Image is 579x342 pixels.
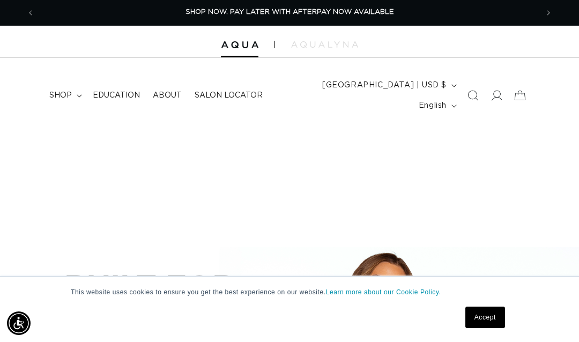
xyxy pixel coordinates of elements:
[43,84,86,107] summary: shop
[412,95,461,116] button: English
[153,91,182,100] span: About
[71,287,508,297] p: This website uses cookies to ensure you get the best experience on our website.
[221,41,258,49] img: Aqua Hair Extensions
[146,84,188,107] a: About
[195,91,263,100] span: Salon Locator
[19,3,42,23] button: Previous announcement
[322,80,447,91] span: [GEOGRAPHIC_DATA] | USD $
[188,84,269,107] a: Salon Locator
[537,3,560,23] button: Next announcement
[326,288,441,296] a: Learn more about our Cookie Policy.
[419,100,447,111] span: English
[86,84,146,107] a: Education
[465,307,505,328] a: Accept
[93,91,140,100] span: Education
[49,91,72,100] span: shop
[291,41,358,48] img: aqualyna.com
[525,291,579,342] iframe: Chat Widget
[316,75,461,95] button: [GEOGRAPHIC_DATA] | USD $
[7,311,31,335] div: Accessibility Menu
[185,9,394,16] span: SHOP NOW. PAY LATER WITH AFTERPAY NOW AVAILABLE
[461,84,485,107] summary: Search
